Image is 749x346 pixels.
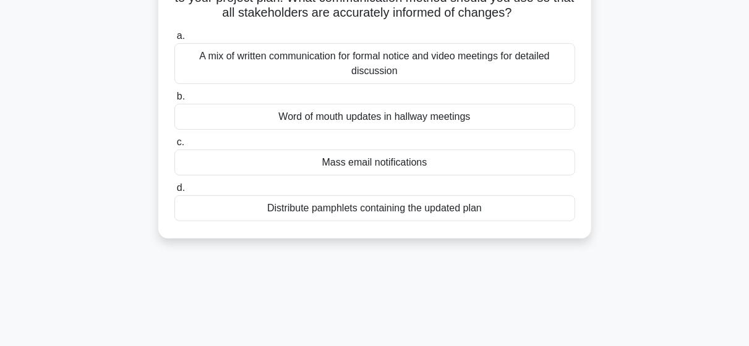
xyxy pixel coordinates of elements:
[177,182,185,193] span: d.
[174,104,575,130] div: Word of mouth updates in hallway meetings
[177,137,184,147] span: c.
[174,195,575,221] div: Distribute pamphlets containing the updated plan
[174,43,575,84] div: A mix of written communication for formal notice and video meetings for detailed discussion
[177,91,185,101] span: b.
[174,150,575,175] div: Mass email notifications
[177,30,185,41] span: a.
